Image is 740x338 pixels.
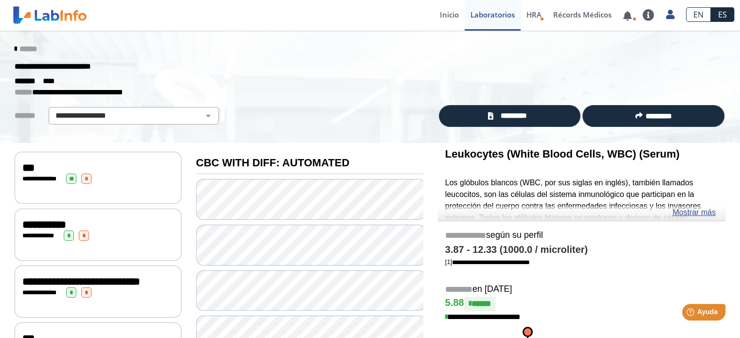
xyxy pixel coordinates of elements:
a: EN [686,7,711,22]
h4: 5.88 [445,297,718,311]
span: HRA [526,10,541,19]
iframe: Help widget launcher [653,300,729,327]
p: Los glóbulos blancos (WBC, por sus siglas en inglés), también llamados leucocitos, son las célula... [445,177,718,317]
a: Mostrar más [672,207,716,218]
h5: según su perfil [445,230,718,241]
a: [1] [445,258,530,266]
h4: 3.87 - 12.33 (1000.0 / microliter) [445,244,718,256]
b: Leukocytes (White Blood Cells, WBC) (Serum) [445,148,680,160]
a: ES [711,7,734,22]
h5: en [DATE] [445,284,718,295]
b: CBC WITH DIFF: AUTOMATED [196,157,349,169]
